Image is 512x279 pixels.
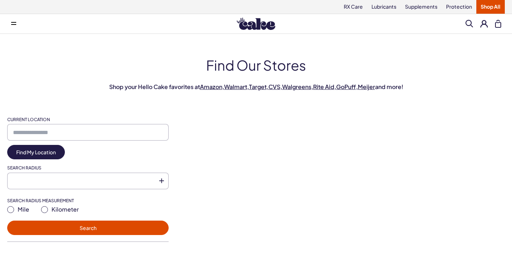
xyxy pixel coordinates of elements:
[249,83,267,90] a: Target
[52,205,79,213] span: Kilometer
[7,117,169,123] label: Current Location
[282,83,311,90] a: Walgreens
[237,18,275,30] img: Hello Cake
[224,83,247,90] a: Walmart
[18,205,29,213] span: Mile
[268,83,280,90] a: CVS
[7,198,169,204] label: Search Radius Measurement
[336,83,356,90] a: GoPuff
[7,165,169,171] label: Search Radius
[7,145,65,159] a: Find My Location
[7,83,505,91] p: Shop your Hello Cake favorites at , , , , , , , and more!
[200,83,222,90] a: Amazon
[7,56,505,75] h1: Find Our Stores
[358,83,375,90] a: Meijer
[7,221,169,235] button: Search
[313,83,334,90] a: Rite Aid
